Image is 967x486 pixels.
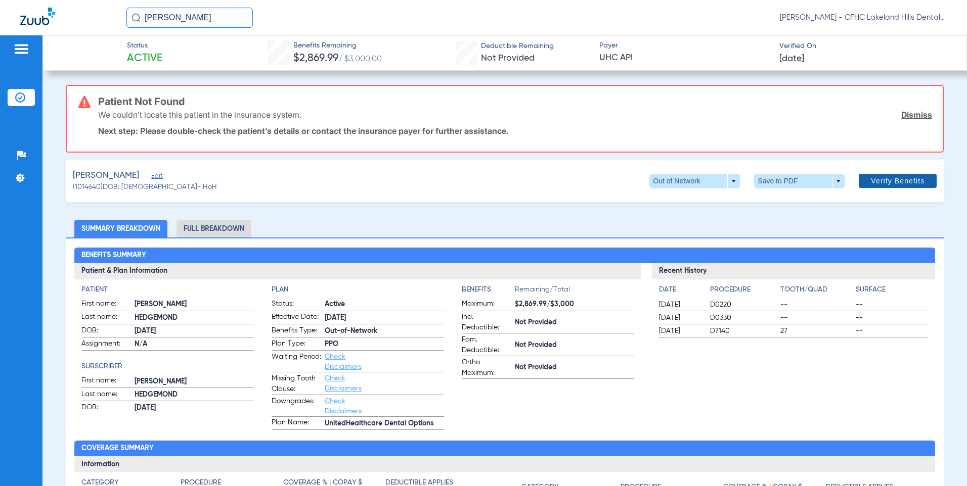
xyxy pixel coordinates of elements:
[779,41,951,52] span: Verified On
[272,396,321,416] span: Downgrades:
[462,357,511,378] span: Ortho Maximum:
[151,172,160,182] span: Edit
[325,299,444,310] span: Active
[73,169,139,182] span: [PERSON_NAME]
[81,338,131,351] span: Assignment:
[856,284,928,295] h4: Surface
[599,40,771,51] span: Payer
[481,41,554,52] span: Deductible Remaining
[74,220,167,237] li: Summary Breakdown
[73,182,217,192] span: (1014640) DOB: [DEMOGRAPHIC_DATA] - HoH
[325,313,444,323] span: [DATE]
[78,96,91,108] img: error-icon
[481,54,535,63] span: Not Provided
[81,284,254,295] h4: Patient
[462,334,511,356] span: Fam. Deductible:
[272,373,321,395] span: Missing Tooth Clause:
[859,174,937,188] button: Verify Benefits
[649,174,740,188] button: Out of Network
[325,326,444,336] span: Out-of-Network
[515,284,634,299] span: Remaining/Total
[515,299,634,310] span: $2,869.99/$3,000
[272,352,321,372] span: Waiting Period:
[325,398,362,415] a: Check Disclaimers
[272,284,444,295] h4: Plan
[659,326,701,336] span: [DATE]
[81,312,131,324] span: Last name:
[272,417,321,429] span: Plan Name:
[272,312,321,324] span: Effective Date:
[325,418,444,429] span: UnitedHealthcare Dental Options
[710,284,777,299] app-breakdown-title: Procedure
[659,284,701,299] app-breakdown-title: Date
[515,362,634,373] span: Not Provided
[81,299,131,311] span: First name:
[780,284,852,295] h4: Tooth/Quad
[599,52,771,64] span: UHC API
[135,299,254,310] span: [PERSON_NAME]
[127,40,162,51] span: Status
[272,299,321,311] span: Status:
[98,126,933,136] p: Next step: Please double-check the patient’s details or contact the insurance payer for further a...
[81,402,131,414] span: DOB:
[74,263,641,279] h3: Patient & Plan Information
[135,376,254,387] span: [PERSON_NAME]
[780,300,852,310] span: --
[780,313,852,323] span: --
[659,313,701,323] span: [DATE]
[127,52,162,66] span: Active
[515,317,634,328] span: Not Provided
[81,375,131,387] span: First name:
[710,313,777,323] span: D0330
[135,390,254,400] span: HEDGEMOND
[754,174,845,188] button: Save to PDF
[659,300,701,310] span: [DATE]
[780,326,852,336] span: 27
[659,284,701,295] h4: Date
[462,284,515,299] app-breakdown-title: Benefits
[462,312,511,333] span: Ind. Deductible:
[135,313,254,323] span: HEDGEMOND
[126,8,253,28] input: Search for patients
[462,284,515,295] h4: Benefits
[272,338,321,351] span: Plan Type:
[135,326,254,336] span: [DATE]
[74,248,935,264] h2: Benefits Summary
[74,456,935,472] h3: Information
[98,96,933,107] h3: Patient Not Found
[780,13,947,23] span: [PERSON_NAME] - CFHC Lakeland Hills Dental
[856,326,928,336] span: --
[98,110,301,120] p: We couldn’t locate this patient in the insurance system.
[515,340,634,351] span: Not Provided
[81,325,131,337] span: DOB:
[325,353,362,370] a: Check Disclaimers
[901,110,932,120] a: Dismiss
[81,389,131,401] span: Last name:
[710,300,777,310] span: D0220
[462,299,511,311] span: Maximum:
[293,53,338,64] span: $2,869.99
[779,53,804,65] span: [DATE]
[131,13,141,22] img: Search Icon
[177,220,251,237] li: Full Breakdown
[272,325,321,337] span: Benefits Type:
[710,326,777,336] span: D7140
[338,55,382,63] span: / $3,000.00
[916,438,967,486] iframe: Chat Widget
[13,43,29,55] img: hamburger-icon
[135,339,254,350] span: N/A
[20,8,55,25] img: Zuub Logo
[81,361,254,372] h4: Subscriber
[780,284,852,299] app-breakdown-title: Tooth/Quad
[856,313,928,323] span: --
[652,263,935,279] h3: Recent History
[871,177,925,185] span: Verify Benefits
[74,441,935,457] h2: Coverage Summary
[856,284,928,299] app-breakdown-title: Surface
[135,403,254,413] span: [DATE]
[325,339,444,350] span: PPO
